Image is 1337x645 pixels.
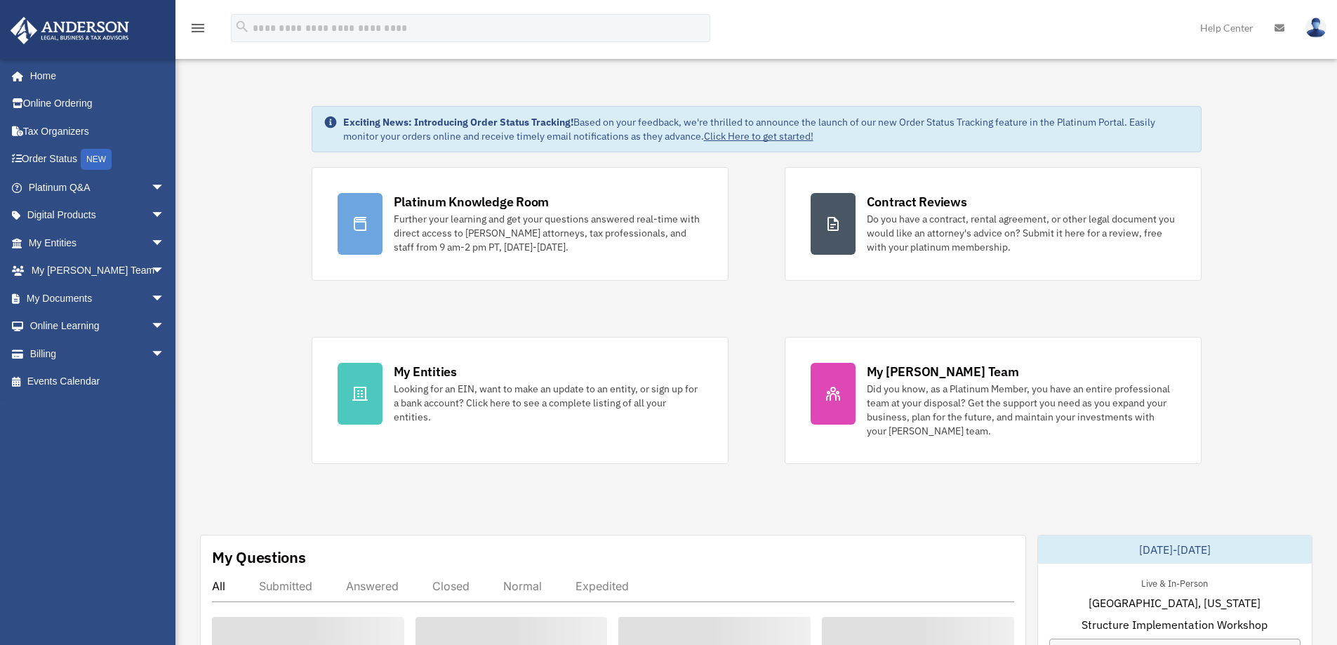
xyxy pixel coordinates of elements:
div: Normal [503,579,542,593]
div: Submitted [259,579,312,593]
i: menu [189,20,206,36]
div: Expedited [576,579,629,593]
a: My Entitiesarrow_drop_down [10,229,186,257]
img: Anderson Advisors Platinum Portal [6,17,133,44]
strong: Exciting News: Introducing Order Status Tracking! [343,116,573,128]
div: [DATE]-[DATE] [1038,536,1312,564]
div: NEW [81,149,112,170]
a: Events Calendar [10,368,186,396]
span: arrow_drop_down [151,173,179,202]
a: My Documentsarrow_drop_down [10,284,186,312]
span: arrow_drop_down [151,312,179,341]
a: My [PERSON_NAME] Teamarrow_drop_down [10,257,186,285]
a: Online Ordering [10,90,186,118]
a: Online Learningarrow_drop_down [10,312,186,340]
span: arrow_drop_down [151,340,179,368]
div: Did you know, as a Platinum Member, you have an entire professional team at your disposal? Get th... [867,382,1176,438]
a: Billingarrow_drop_down [10,340,186,368]
div: Closed [432,579,470,593]
div: Platinum Knowledge Room [394,193,550,211]
div: Do you have a contract, rental agreement, or other legal document you would like an attorney's ad... [867,212,1176,254]
div: My Entities [394,363,457,380]
a: Tax Organizers [10,117,186,145]
a: Platinum Knowledge Room Further your learning and get your questions answered real-time with dire... [312,167,729,281]
div: Based on your feedback, we're thrilled to announce the launch of our new Order Status Tracking fe... [343,115,1190,143]
a: Platinum Q&Aarrow_drop_down [10,173,186,201]
a: Home [10,62,179,90]
div: All [212,579,225,593]
a: Digital Productsarrow_drop_down [10,201,186,230]
div: My Questions [212,547,306,568]
span: arrow_drop_down [151,201,179,230]
div: Answered [346,579,399,593]
i: search [234,19,250,34]
span: Structure Implementation Workshop [1082,616,1268,633]
span: [GEOGRAPHIC_DATA], [US_STATE] [1089,594,1260,611]
span: arrow_drop_down [151,284,179,313]
a: My [PERSON_NAME] Team Did you know, as a Platinum Member, you have an entire professional team at... [785,337,1202,464]
a: menu [189,25,206,36]
div: Further your learning and get your questions answered real-time with direct access to [PERSON_NAM... [394,212,703,254]
a: My Entities Looking for an EIN, want to make an update to an entity, or sign up for a bank accoun... [312,337,729,464]
img: User Pic [1305,18,1326,38]
span: arrow_drop_down [151,257,179,286]
div: Contract Reviews [867,193,967,211]
span: arrow_drop_down [151,229,179,258]
a: Click Here to get started! [704,130,813,142]
div: Live & In-Person [1130,575,1219,590]
a: Order StatusNEW [10,145,186,174]
div: Looking for an EIN, want to make an update to an entity, or sign up for a bank account? Click her... [394,382,703,424]
div: My [PERSON_NAME] Team [867,363,1019,380]
a: Contract Reviews Do you have a contract, rental agreement, or other legal document you would like... [785,167,1202,281]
